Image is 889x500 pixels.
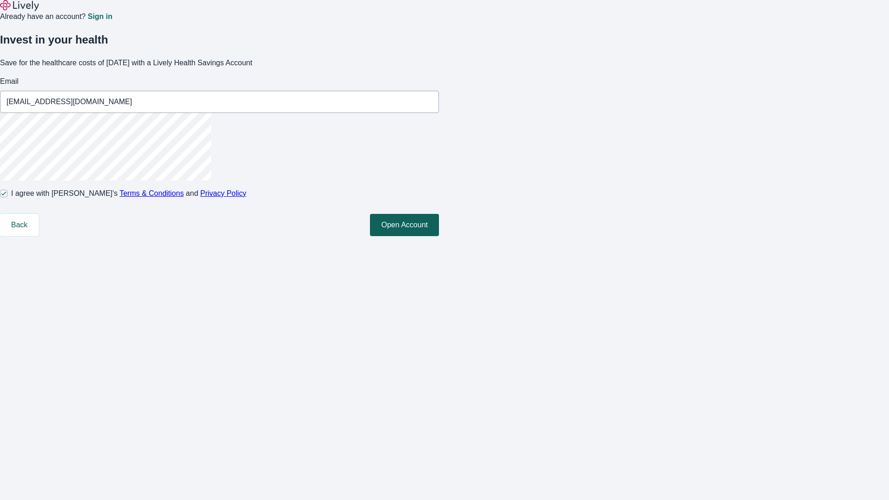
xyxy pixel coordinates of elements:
[200,189,247,197] a: Privacy Policy
[88,13,112,20] a: Sign in
[370,214,439,236] button: Open Account
[11,188,246,199] span: I agree with [PERSON_NAME]’s and
[119,189,184,197] a: Terms & Conditions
